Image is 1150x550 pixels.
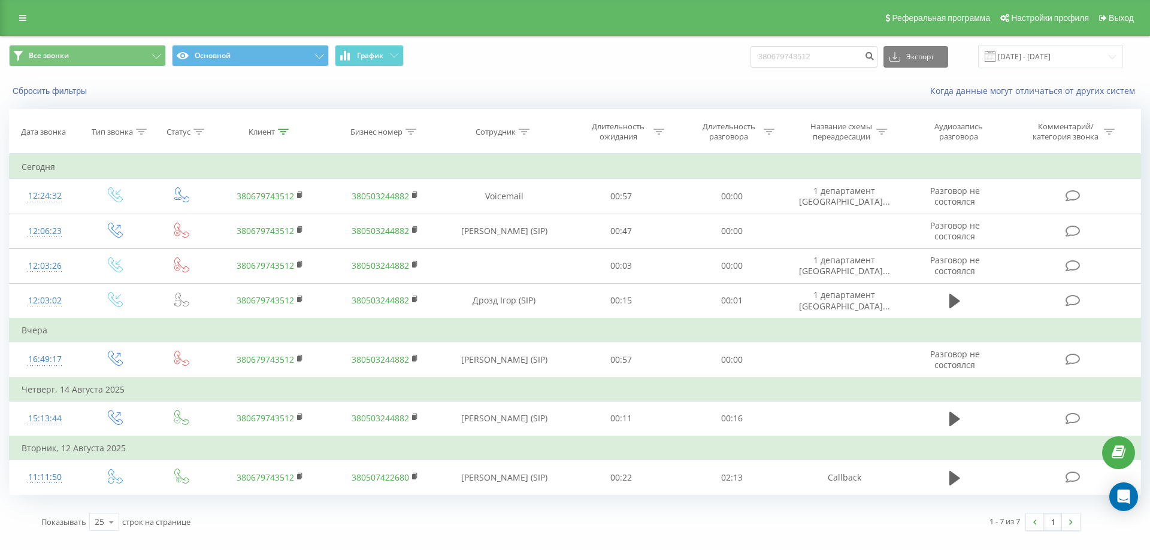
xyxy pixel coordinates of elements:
td: 00:11 [566,401,676,436]
a: Когда данные могут отличаться от других систем [930,85,1141,96]
td: Вторник, 12 Августа 2025 [10,436,1141,460]
span: Разговор не состоялся [930,254,980,276]
div: 11:11:50 [22,466,68,489]
input: Поиск по номеру [750,46,877,68]
td: 00:00 [676,248,786,283]
div: Длительность разговора [697,121,761,142]
td: Voicemail [442,179,566,214]
a: 1 [1044,513,1062,530]
td: [PERSON_NAME] (SIP) [442,214,566,248]
span: Все звонки [29,51,69,60]
td: Callback [787,460,902,495]
td: 00:03 [566,248,676,283]
div: Дата звонка [21,127,66,137]
td: Вчера [10,318,1141,342]
td: Дрозд Ігор (SIP) [442,283,566,318]
div: Комментарий/категория звонка [1031,121,1101,142]
span: Показывать [41,516,86,527]
td: 00:01 [676,283,786,318]
span: 1 департамент [GEOGRAPHIC_DATA]... [799,254,890,276]
button: График [335,45,404,66]
td: 02:13 [676,460,786,495]
a: 380503244882 [352,412,409,424]
div: 15:13:44 [22,407,68,430]
button: Экспорт [883,46,948,68]
a: 380679743512 [237,472,294,483]
div: Бизнес номер [350,127,402,137]
span: 1 департамент [GEOGRAPHIC_DATA]... [799,185,890,207]
div: Open Intercom Messenger [1109,482,1138,511]
td: [PERSON_NAME] (SIP) [442,460,566,495]
div: 12:06:23 [22,220,68,243]
td: [PERSON_NAME] (SIP) [442,401,566,436]
span: Выход [1109,13,1134,23]
td: [PERSON_NAME] (SIP) [442,342,566,378]
div: Статус [167,127,190,137]
a: 380679743512 [237,412,294,424]
td: 00:47 [566,214,676,248]
td: 00:16 [676,401,786,436]
a: 380503244882 [352,190,409,202]
td: 00:15 [566,283,676,318]
div: 25 [95,516,104,528]
div: Аудиозапись разговора [920,121,998,142]
a: 380679743512 [237,294,294,306]
td: 00:00 [676,179,786,214]
div: Сотрудник [476,127,516,137]
div: Тип звонка [92,127,133,137]
button: Все звонки [9,45,166,66]
div: 12:03:26 [22,254,68,278]
a: 380503244882 [352,225,409,236]
a: 380503244882 [352,294,409,306]
span: Разговор не состоялся [930,185,980,207]
div: 16:49:17 [22,348,68,371]
span: Реферальная программа [892,13,990,23]
span: 1 департамент [GEOGRAPHIC_DATA]... [799,289,890,311]
a: 380503244882 [352,260,409,271]
span: строк на странице [122,516,190,527]
span: Настройки профиля [1011,13,1089,23]
a: 380679743512 [237,260,294,271]
div: 12:03:02 [22,289,68,312]
td: 00:00 [676,214,786,248]
span: Разговор не состоялся [930,348,980,370]
a: 380507422680 [352,472,409,483]
td: 00:57 [566,342,676,378]
button: Основной [172,45,329,66]
a: 380679743512 [237,354,294,365]
div: 12:24:32 [22,184,68,208]
span: Разговор не состоялся [930,220,980,242]
span: График [357,51,383,60]
td: 00:22 [566,460,676,495]
a: 380503244882 [352,354,409,365]
div: 1 - 7 из 7 [989,515,1020,527]
td: Сегодня [10,155,1141,179]
a: 380679743512 [237,225,294,236]
td: Четверг, 14 Августа 2025 [10,378,1141,402]
td: 00:00 [676,342,786,378]
div: Название схемы переадресации [809,121,873,142]
td: 00:57 [566,179,676,214]
a: 380679743512 [237,190,294,202]
div: Длительность ожидания [586,121,650,142]
div: Клиент [249,127,275,137]
button: Сбросить фильтры [9,86,93,96]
